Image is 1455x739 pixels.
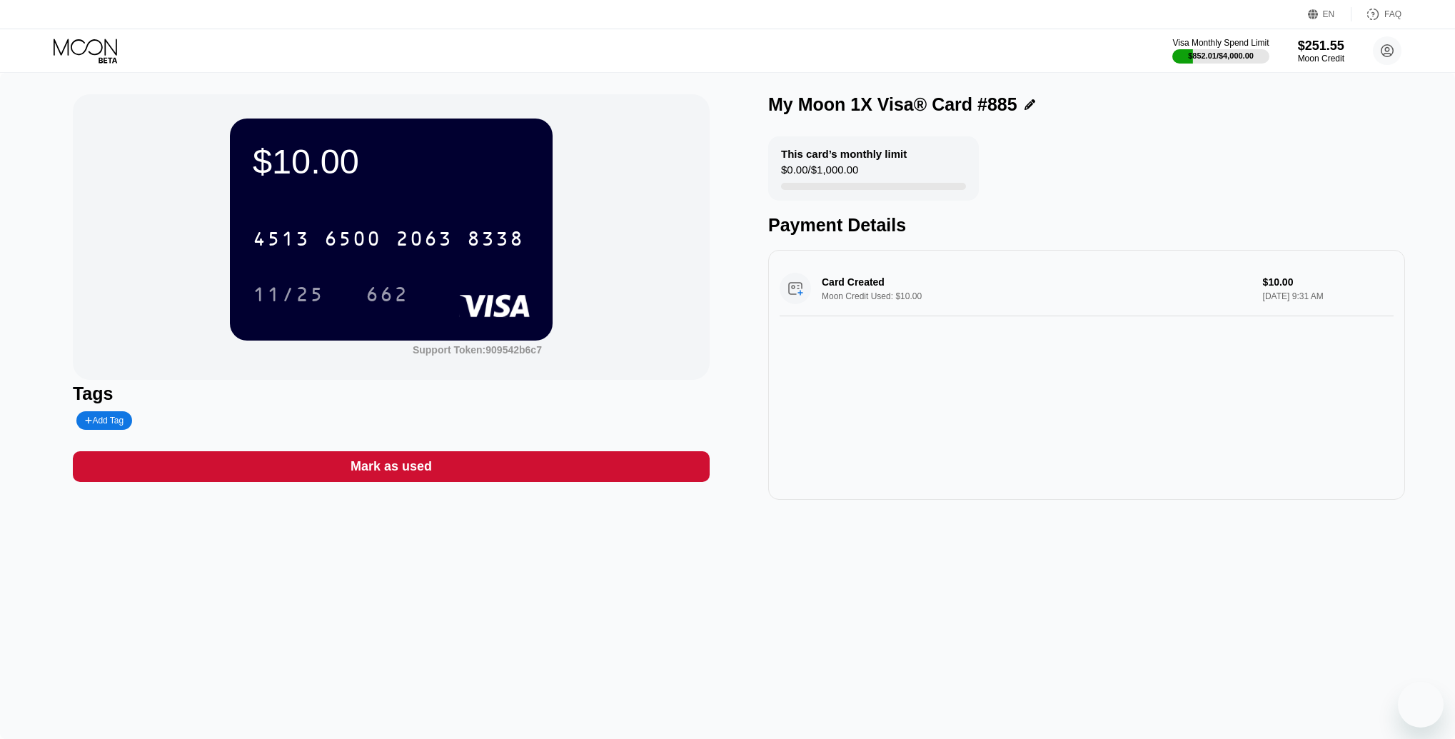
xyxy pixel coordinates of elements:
div: 4513 [253,229,310,252]
div: Support Token:909542b6c7 [413,344,542,356]
div: $0.00 / $1,000.00 [781,164,858,183]
div: Visa Monthly Spend Limit [1172,38,1269,48]
iframe: Button to launch messaging window [1398,682,1444,728]
div: $251.55 [1298,39,1344,54]
div: Visa Monthly Spend Limit$852.01/$4,000.00 [1172,38,1269,64]
div: FAQ [1384,9,1401,19]
div: 11/25 [242,276,335,312]
div: Payment Details [768,215,1405,236]
div: My Moon 1X Visa® Card #885 [768,94,1017,115]
div: Moon Credit [1298,54,1344,64]
div: 11/25 [253,285,324,308]
div: Mark as used [351,458,432,475]
div: EN [1308,7,1351,21]
div: 4513650020638338 [244,221,533,256]
div: $251.55Moon Credit [1298,39,1344,64]
div: 662 [355,276,419,312]
div: Tags [73,383,710,404]
div: $10.00 [253,141,530,181]
div: 2063 [396,229,453,252]
div: FAQ [1351,7,1401,21]
div: This card’s monthly limit [781,148,907,160]
div: $852.01 / $4,000.00 [1188,51,1254,60]
div: EN [1323,9,1335,19]
div: Add Tag [76,411,132,430]
div: Mark as used [73,451,710,482]
div: 8338 [467,229,524,252]
div: 662 [366,285,408,308]
div: 6500 [324,229,381,252]
div: Add Tag [85,416,124,426]
div: Support Token: 909542b6c7 [413,344,542,356]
